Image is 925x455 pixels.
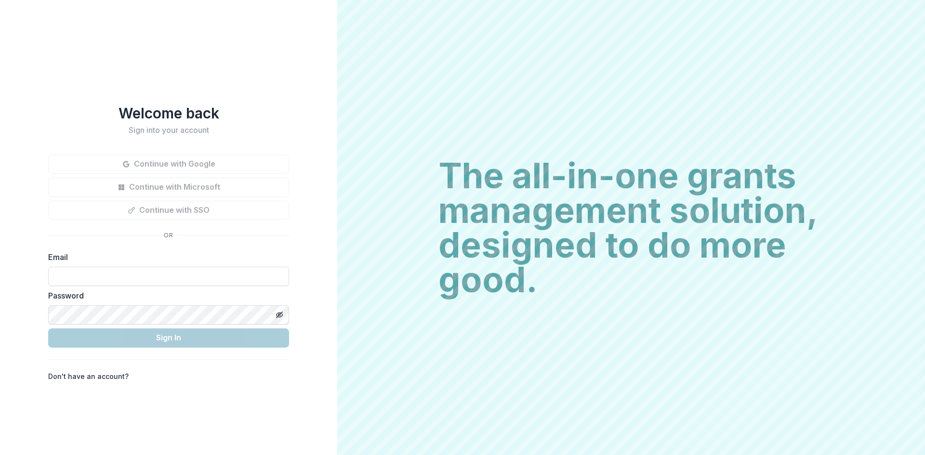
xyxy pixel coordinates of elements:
h2: Sign into your account [48,126,289,135]
button: Continue with Microsoft [48,178,289,197]
button: Toggle password visibility [272,307,287,323]
button: Continue with SSO [48,201,289,220]
label: Password [48,290,283,301]
label: Email [48,251,283,263]
button: Sign In [48,328,289,348]
button: Continue with Google [48,155,289,174]
h1: Welcome back [48,104,289,122]
p: Don't have an account? [48,371,129,381]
